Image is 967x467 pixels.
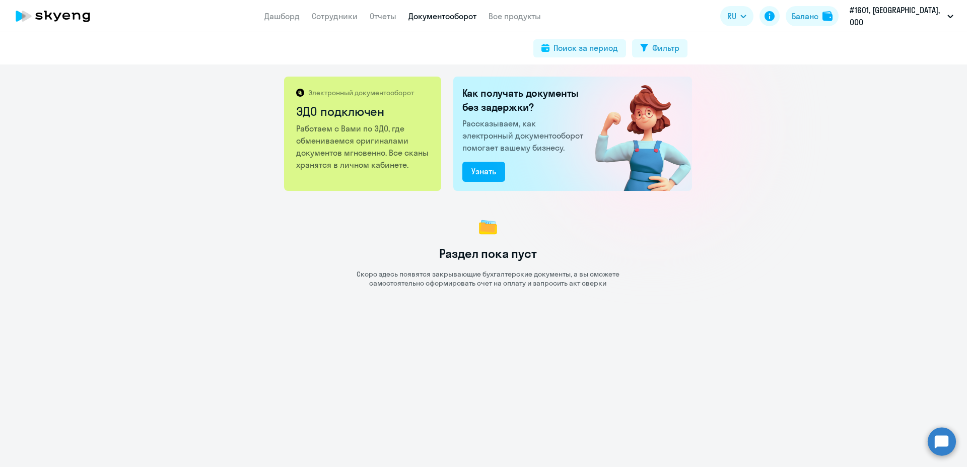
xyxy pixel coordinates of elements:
div: Поиск за период [554,42,618,54]
div: Узнать [471,165,496,177]
p: Электронный документооборот [308,88,414,97]
p: #1601, [GEOGRAPHIC_DATA], ООО [850,4,943,28]
p: Скоро здесь появятся закрывающие бухгалтерские документы, а вы сможете самостоятельно сформироват... [347,270,629,288]
button: Фильтр [632,39,687,57]
a: Все продукты [489,11,541,21]
button: Поиск за период [533,39,626,57]
button: Узнать [462,162,505,182]
span: RU [727,10,736,22]
h2: ЭДО подключен [296,103,431,119]
a: Сотрудники [312,11,358,21]
h2: Как получать документы без задержки? [462,86,587,114]
a: Отчеты [370,11,396,21]
p: Работаем с Вами по ЭДО, где обмениваемся оригиналами документов мгновенно. Все сканы хранятся в л... [296,122,431,171]
button: Балансbalance [786,6,839,26]
button: RU [720,6,753,26]
button: #1601, [GEOGRAPHIC_DATA], ООО [845,4,958,28]
a: Документооборот [408,11,476,21]
a: Дашборд [264,11,300,21]
h1: Раздел пока пуст [439,245,537,261]
p: Рассказываем, как электронный документооборот помогает вашему бизнесу. [462,117,587,154]
img: connected [579,77,692,191]
img: balance [822,11,833,21]
div: Баланс [792,10,818,22]
div: Фильтр [652,42,679,54]
img: no data [476,215,500,239]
